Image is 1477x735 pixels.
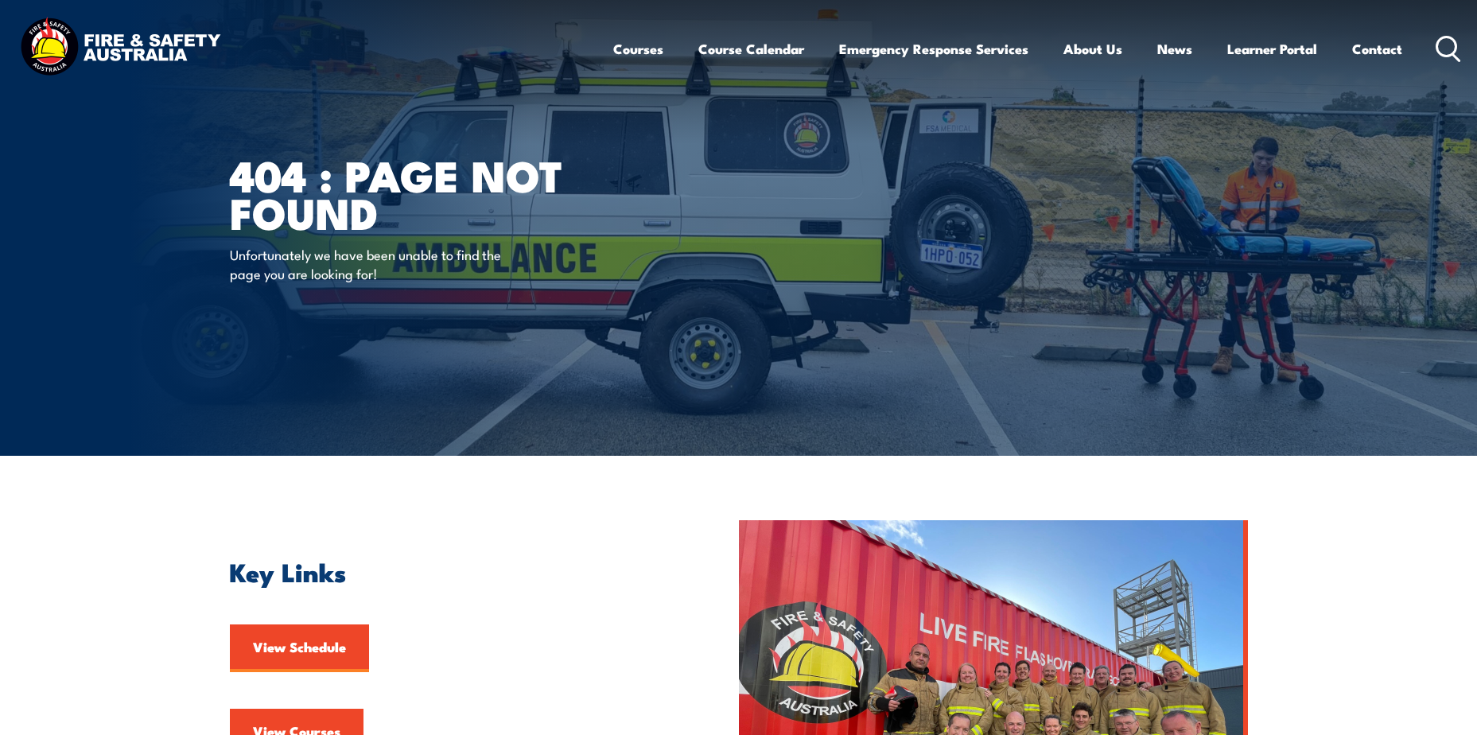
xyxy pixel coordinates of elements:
[839,28,1028,70] a: Emergency Response Services
[230,624,369,672] a: View Schedule
[230,560,666,582] h2: Key Links
[1157,28,1192,70] a: News
[1227,28,1317,70] a: Learner Portal
[1063,28,1122,70] a: About Us
[698,28,804,70] a: Course Calendar
[1352,28,1402,70] a: Contact
[230,245,520,282] p: Unfortunately we have been unable to find the page you are looking for!
[230,156,623,230] h1: 404 : Page Not Found
[613,28,663,70] a: Courses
